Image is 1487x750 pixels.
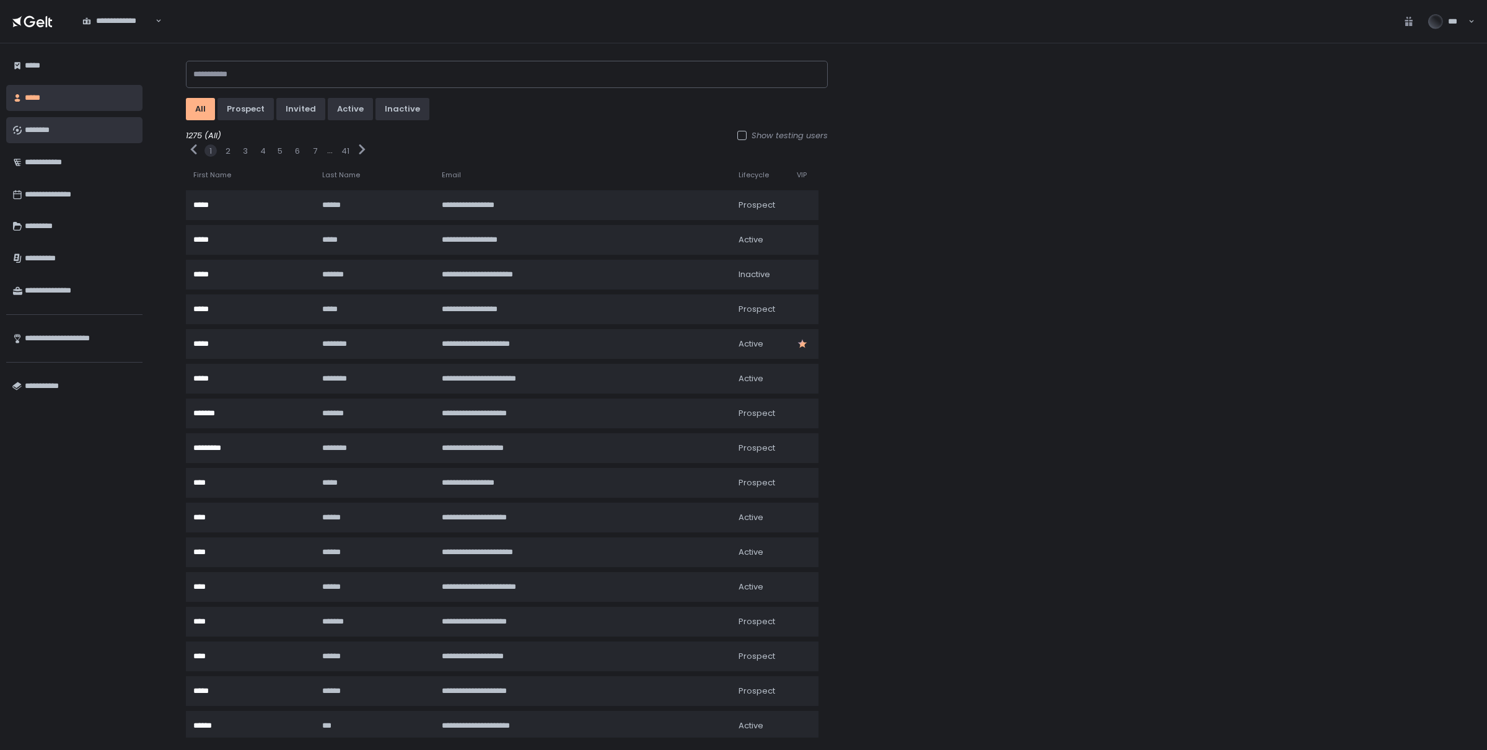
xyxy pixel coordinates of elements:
[278,146,283,157] button: 5
[739,547,763,558] span: active
[442,170,461,180] span: Email
[74,8,162,34] div: Search for option
[260,146,266,157] button: 4
[739,686,775,697] span: prospect
[186,130,828,141] div: 1275 (All)
[375,98,429,120] button: inactive
[739,443,775,454] span: prospect
[739,304,775,315] span: prospect
[337,104,364,115] div: active
[186,98,215,120] button: All
[739,269,770,280] span: inactive
[322,170,360,180] span: Last Name
[739,170,769,180] span: Lifecycle
[739,200,775,211] span: prospect
[739,581,763,593] span: active
[327,145,333,156] div: ...
[739,512,763,523] span: active
[227,104,265,115] div: prospect
[739,651,775,662] span: prospect
[226,146,230,157] button: 2
[193,170,231,180] span: First Name
[739,477,775,488] span: prospect
[328,98,373,120] button: active
[797,170,807,180] span: VIP
[739,616,775,627] span: prospect
[739,338,763,350] span: active
[209,146,212,157] button: 1
[739,373,763,384] span: active
[739,720,763,731] span: active
[243,146,248,157] button: 3
[286,104,316,115] div: invited
[217,98,274,120] button: prospect
[153,15,154,27] input: Search for option
[195,104,206,115] div: All
[276,98,325,120] button: invited
[313,146,317,157] button: 7
[341,146,349,157] button: 41
[739,408,775,419] span: prospect
[295,146,300,157] button: 6
[739,234,763,245] span: active
[385,104,420,115] div: inactive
